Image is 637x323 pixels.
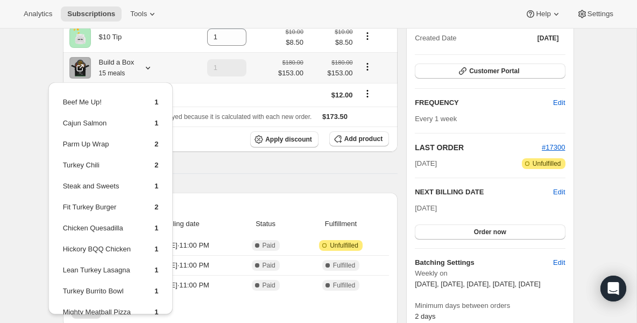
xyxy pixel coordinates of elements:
[359,61,376,73] button: Product actions
[62,201,137,221] td: Fit Turkey Burger
[61,6,122,22] button: Subscriptions
[62,159,137,179] td: Turkey Chili
[62,264,137,284] td: Lean Turkey Lasagna
[154,140,158,148] span: 2
[553,187,565,198] button: Edit
[469,67,519,75] span: Customer Portal
[62,96,137,116] td: Beef Me Up!
[91,32,122,43] div: $10 Tip
[415,142,542,153] h2: LAST ORDER
[132,280,232,291] span: [DATE] · 11:00 PM
[154,203,158,211] span: 2
[72,304,390,319] nav: Pagination
[415,33,456,44] span: Created Date
[62,285,137,305] td: Turkey Burrito Bowl
[519,6,568,22] button: Help
[263,261,275,270] span: Paid
[547,254,571,271] button: Edit
[331,59,352,66] small: $180.00
[330,241,358,250] span: Unfulfilled
[415,268,565,279] span: Weekly on
[536,10,550,18] span: Help
[62,243,137,263] td: Hickory BQQ Chicken
[553,97,565,108] span: Edit
[344,135,383,143] span: Add product
[69,57,91,79] img: product img
[600,276,626,301] div: Open Intercom Messenger
[415,280,541,288] span: [DATE], [DATE], [DATE], [DATE], [DATE]
[263,241,275,250] span: Paid
[62,117,137,137] td: Cajun Salmon
[154,182,158,190] span: 1
[91,57,135,79] div: Build a Box
[547,94,571,111] button: Edit
[72,201,390,212] h2: Payment attempts
[62,222,137,242] td: Chicken Quesadilla
[263,281,275,290] span: Paid
[588,10,613,18] span: Settings
[542,142,565,153] button: #17300
[415,257,553,268] h6: Batching Settings
[310,37,353,48] span: $8.50
[333,281,355,290] span: Fulfilled
[154,161,158,169] span: 2
[130,10,147,18] span: Tools
[359,88,376,100] button: Shipping actions
[132,219,232,229] span: Billing date
[62,180,137,200] td: Steak and Sweets
[335,29,352,35] small: $10.00
[154,245,158,253] span: 1
[132,260,232,271] span: [DATE] · 11:00 PM
[531,31,565,46] button: [DATE]
[154,266,158,274] span: 1
[310,68,353,79] span: $153.00
[333,261,355,270] span: Fulfilled
[17,6,59,22] button: Analytics
[415,187,553,198] h2: NEXT BILLING DATE
[124,6,164,22] button: Tools
[282,59,303,66] small: $180.00
[570,6,620,22] button: Settings
[278,68,303,79] span: $153.00
[69,113,312,121] span: Sales tax (if applicable) is not displayed because it is calculated with each new order.
[537,34,559,43] span: [DATE]
[67,10,115,18] span: Subscriptions
[299,219,383,229] span: Fulfillment
[329,131,389,146] button: Add product
[154,98,158,106] span: 1
[415,64,565,79] button: Customer Portal
[154,308,158,316] span: 1
[154,224,158,232] span: 1
[24,10,52,18] span: Analytics
[415,158,437,169] span: [DATE]
[286,37,303,48] span: $8.50
[542,143,565,151] a: #17300
[415,115,457,123] span: Every 1 week
[415,224,565,240] button: Order now
[415,300,565,311] span: Minimum days between orders
[265,135,312,144] span: Apply discount
[154,119,158,127] span: 1
[331,91,353,99] span: $12.00
[62,138,137,158] td: Parm Up Wrap
[99,69,125,77] small: 15 meals
[154,287,158,295] span: 1
[415,97,553,108] h2: FREQUENCY
[238,219,292,229] span: Status
[359,30,376,42] button: Product actions
[322,113,348,121] span: $173.50
[474,228,506,236] span: Order now
[132,240,232,251] span: [DATE] · 11:00 PM
[533,159,561,168] span: Unfulfilled
[250,131,318,148] button: Apply discount
[286,29,303,35] small: $10.00
[553,257,565,268] span: Edit
[415,204,437,212] span: [DATE]
[415,312,435,320] span: 2 days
